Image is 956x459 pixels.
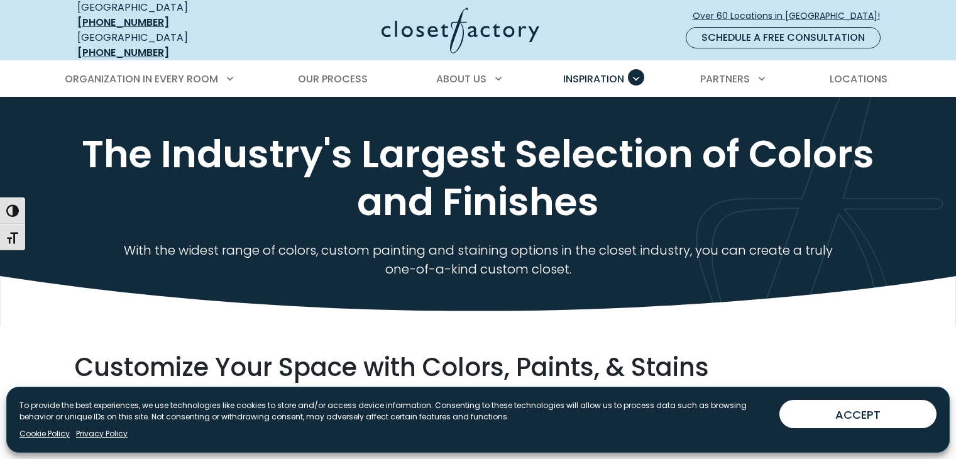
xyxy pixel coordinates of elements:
[19,428,70,440] a: Cookie Policy
[693,9,890,23] span: Over 60 Locations in [GEOGRAPHIC_DATA]!
[700,72,750,86] span: Partners
[692,5,891,27] a: Over 60 Locations in [GEOGRAPHIC_DATA]!
[686,27,881,48] a: Schedule a Free Consultation
[436,72,486,86] span: About Us
[19,400,769,423] p: To provide the best experiences, we use technologies like cookies to store and/or access device i...
[56,62,901,97] nav: Primary Menu
[65,72,218,86] span: Organization in Every Room
[298,72,368,86] span: Our Process
[77,30,260,60] div: [GEOGRAPHIC_DATA]
[77,45,169,60] a: [PHONE_NUMBER]
[563,72,624,86] span: Inspiration
[77,15,169,30] a: [PHONE_NUMBER]
[76,428,128,440] a: Privacy Policy
[75,130,882,226] h1: The Industry's Largest Selection of Colors and Finishes
[830,72,887,86] span: Locations
[75,351,882,383] h5: Customize Your Space with Colors, Paints, & Stains
[779,400,937,428] button: ACCEPT
[382,8,539,53] img: Closet Factory Logo
[124,241,833,278] span: With the widest range of colors, custom painting and staining options in the closet industry, you...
